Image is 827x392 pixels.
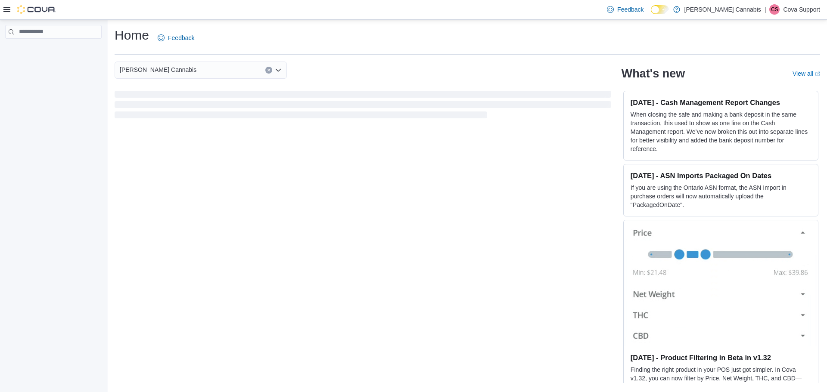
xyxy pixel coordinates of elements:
[631,98,811,107] h3: [DATE] - Cash Management Report Changes
[622,67,685,80] h2: What's new
[17,5,56,14] img: Cova
[5,40,102,61] nav: Complex example
[265,67,272,74] button: Clear input
[783,4,820,15] p: Cova Support
[115,93,611,120] span: Loading
[651,5,669,14] input: Dark Mode
[815,71,820,77] svg: External link
[617,5,644,14] span: Feedback
[154,29,198,46] a: Feedback
[168,34,194,42] span: Feedback
[771,4,778,15] span: CS
[684,4,761,15] p: [PERSON_NAME] Cannabis
[793,70,820,77] a: View allExternal link
[275,67,282,74] button: Open list of options
[120,65,196,75] span: [PERSON_NAME] Cannabis
[631,110,811,153] p: When closing the safe and making a bank deposit in the same transaction, this used to show as one...
[769,4,780,15] div: Cova Support
[631,353,811,362] h3: [DATE] - Product Filtering in Beta in v1.32
[631,171,811,180] h3: [DATE] - ASN Imports Packaged On Dates
[631,183,811,209] p: If you are using the Ontario ASN format, the ASN Import in purchase orders will now automatically...
[765,4,766,15] p: |
[115,27,149,44] h1: Home
[603,1,647,18] a: Feedback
